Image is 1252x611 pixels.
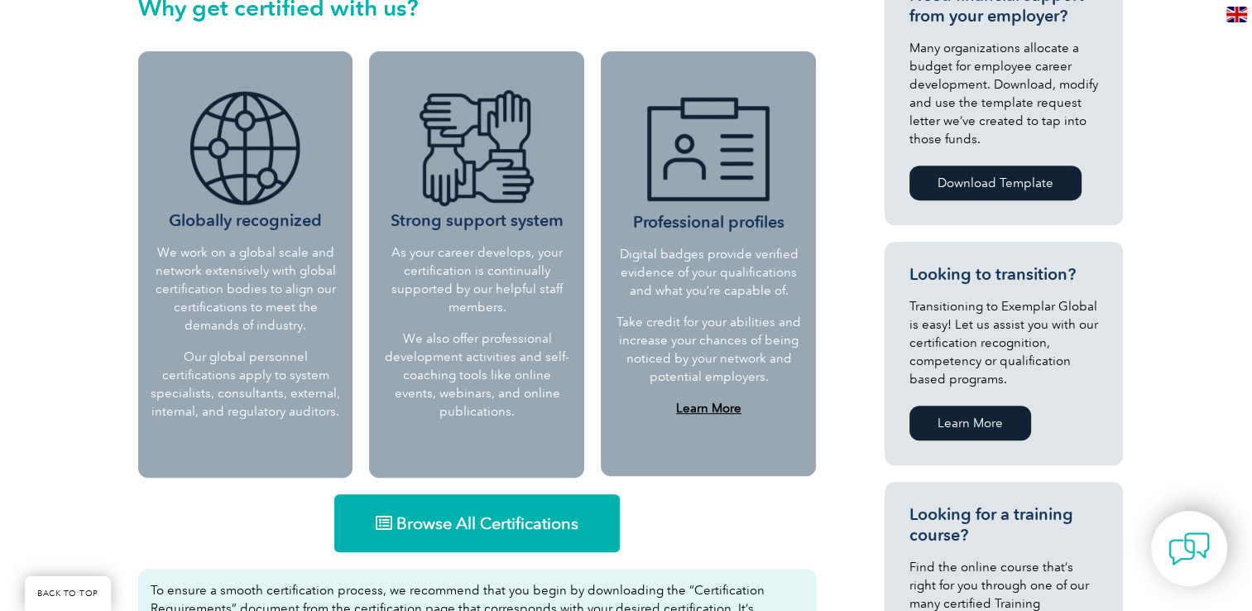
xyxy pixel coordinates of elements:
img: en [1226,7,1247,22]
h3: Strong support system [381,86,572,231]
a: Learn More [676,401,741,416]
p: Many organizations allocate a budget for employee career development. Download, modify and use th... [909,39,1098,148]
p: Our global personnel certifications apply to system specialists, consultants, external, internal,... [151,348,341,421]
h3: Professional profiles [615,88,802,233]
p: We also offer professional development activities and self-coaching tools like online events, web... [381,330,572,421]
p: As your career develops, your certification is continually supported by our helpful staff members. [381,243,572,316]
span: Browse All Certifications [396,515,578,532]
a: Download Template [909,166,1082,200]
a: Learn More [909,406,1031,440]
h3: Globally recognized [151,86,341,231]
img: contact-chat.png [1168,528,1210,570]
p: Transitioning to Exemplar Global is easy! Let us assist you with our certification recognition, c... [909,297,1098,388]
h3: Looking to transition? [909,264,1098,285]
a: BACK TO TOP [25,576,111,611]
p: We work on a global scale and network extensively with global certification bodies to align our c... [151,243,341,334]
a: Browse All Certifications [334,494,620,552]
p: Digital badges provide verified evidence of your qualifications and what you’re capable of. [615,245,802,300]
h3: Looking for a training course? [909,504,1098,546]
p: Take credit for your abilities and increase your chances of being noticed by your network and pot... [615,313,802,386]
